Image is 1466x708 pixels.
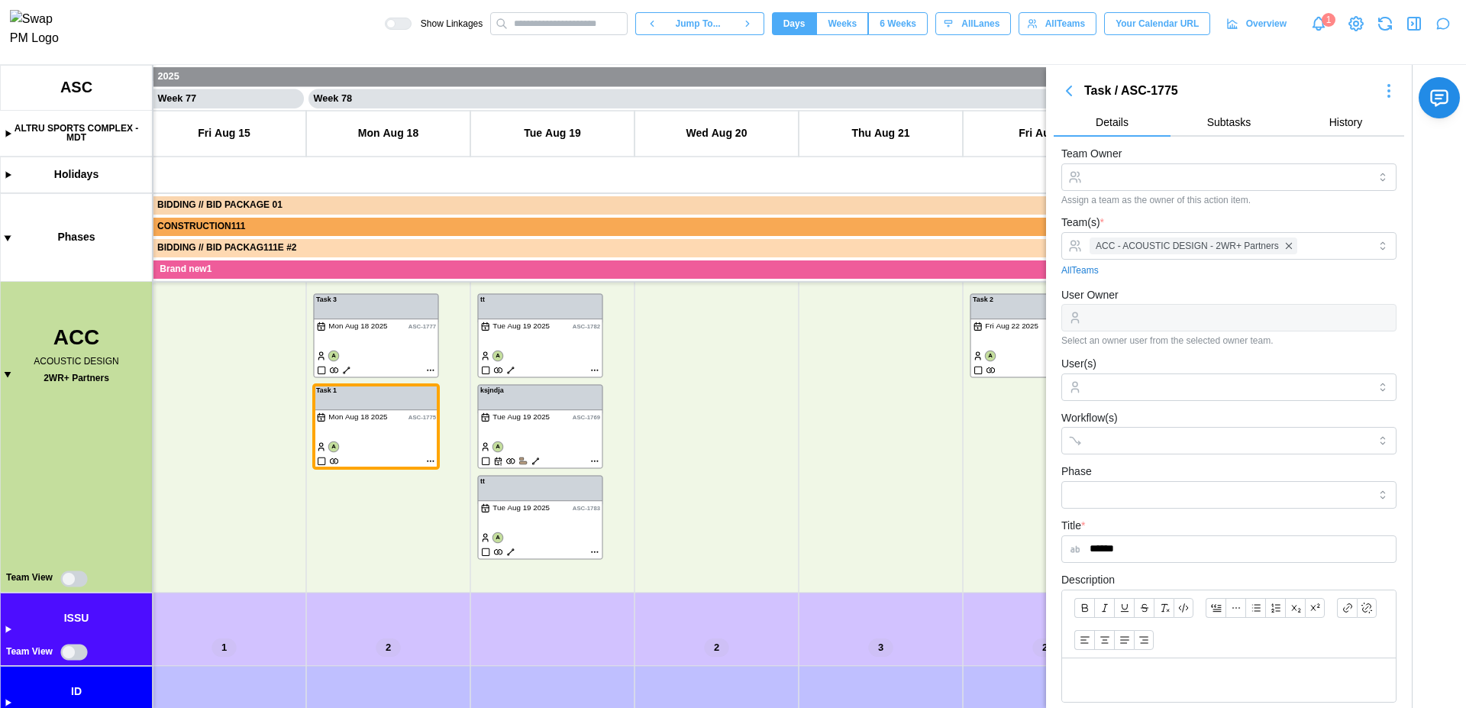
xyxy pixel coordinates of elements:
[880,13,916,34] span: 6 Weeks
[1305,598,1325,618] button: Superscript
[1329,117,1363,128] span: History
[1114,598,1134,618] button: Underline
[1061,263,1099,278] a: All Teams
[1403,13,1425,34] button: Close Drawer
[1432,13,1454,34] button: Open project assistant
[1074,598,1094,618] button: Bold
[1061,518,1085,535] label: Title
[1134,598,1154,618] button: Strikethrough
[1372,11,1397,37] button: Refresh Grid
[1322,13,1335,27] div: 1
[1084,82,1374,101] div: Task / ASC-1775
[10,10,72,48] img: Swap PM Logo
[1207,117,1251,128] span: Subtasks
[1174,598,1193,618] button: Code
[961,13,999,34] span: All Lanes
[1245,598,1265,618] button: Bullet list
[676,13,721,34] span: Jump To...
[1074,630,1094,650] button: Align text: left
[1116,13,1199,34] span: Your Calendar URL
[1061,195,1397,205] div: Assign a team as the owner of this action item.
[1094,630,1114,650] button: Align text: center
[1265,598,1285,618] button: Ordered list
[1206,598,1225,618] button: Blockquote
[1225,598,1245,618] button: Horizontal line
[1061,215,1104,231] label: Team(s)
[1246,13,1287,34] span: Overview
[1134,630,1154,650] button: Align text: right
[1154,598,1174,618] button: Clear formatting
[1096,117,1129,128] span: Details
[1306,11,1332,37] a: Notifications
[412,18,483,30] span: Show Linkages
[1337,598,1357,618] button: Link
[1061,410,1118,427] label: Workflow(s)
[783,13,806,34] span: Days
[1357,598,1377,618] button: Remove link
[1061,287,1119,304] label: User Owner
[1061,464,1092,480] label: Phase
[1061,572,1115,589] label: Description
[828,13,857,34] span: Weeks
[1061,146,1122,163] label: Team Owner
[1061,335,1397,346] div: Select an owner user from the selected owner team.
[1345,13,1367,34] a: View Project
[1094,598,1114,618] button: Italic
[1114,630,1134,650] button: Align text: justify
[1045,13,1085,34] span: All Teams
[1061,356,1096,373] label: User(s)
[1285,598,1305,618] button: Subscript
[1096,239,1279,254] span: ACC - ACOUSTIC DESIGN - 2WR+ Partners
